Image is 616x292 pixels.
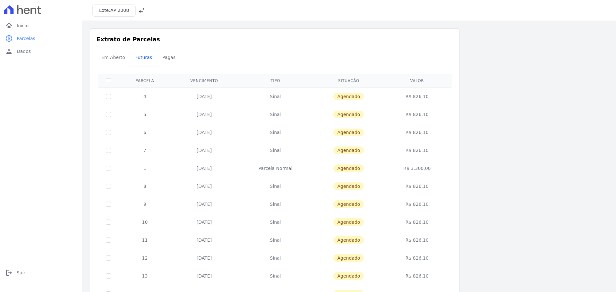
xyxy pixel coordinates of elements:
td: 11 [119,231,171,249]
td: [DATE] [171,213,237,231]
span: Agendado [333,146,364,154]
span: Agendado [333,254,364,262]
td: 10 [119,213,171,231]
td: R$ 826,10 [384,213,450,231]
td: R$ 826,10 [384,141,450,159]
h3: Extrato de Parcelas [97,35,453,44]
th: Tipo [237,74,313,87]
span: Início [17,22,29,29]
td: R$ 826,10 [384,249,450,267]
span: Agendado [333,272,364,280]
td: [DATE] [171,87,237,105]
span: Agendado [333,164,364,172]
th: Situação [313,74,384,87]
td: R$ 826,10 [384,123,450,141]
span: Agendado [333,182,364,190]
th: Vencimento [171,74,237,87]
td: [DATE] [171,123,237,141]
a: homeInício [3,19,80,32]
td: 12 [119,249,171,267]
span: Futuras [132,51,156,64]
td: [DATE] [171,177,237,195]
td: Sinal [237,177,313,195]
i: logout [5,269,13,277]
span: Em Aberto [98,51,129,64]
td: R$ 826,10 [384,231,450,249]
a: Futuras [130,50,157,66]
td: [DATE] [171,267,237,285]
a: logoutSair [3,266,80,279]
td: 4 [119,87,171,105]
td: [DATE] [171,231,237,249]
td: Sinal [237,105,313,123]
i: paid [5,35,13,42]
a: paidParcelas [3,32,80,45]
td: 1 [119,159,171,177]
th: Parcela [119,74,171,87]
td: 7 [119,141,171,159]
span: Agendado [333,218,364,226]
td: R$ 826,10 [384,105,450,123]
a: Pagas [157,50,181,66]
td: Sinal [237,267,313,285]
td: 5 [119,105,171,123]
td: 6 [119,123,171,141]
span: Pagas [158,51,179,64]
th: Valor [384,74,450,87]
td: Parcela Normal [237,159,313,177]
span: Dados [17,48,31,54]
td: 13 [119,267,171,285]
span: Agendado [333,200,364,208]
td: Sinal [237,249,313,267]
td: 8 [119,177,171,195]
td: R$ 826,10 [384,267,450,285]
td: 9 [119,195,171,213]
a: Em Aberto [96,50,130,66]
td: [DATE] [171,105,237,123]
span: Agendado [333,129,364,136]
td: R$ 826,10 [384,87,450,105]
a: personDados [3,45,80,58]
td: R$ 826,10 [384,195,450,213]
td: Sinal [237,231,313,249]
td: Sinal [237,123,313,141]
span: Parcelas [17,35,35,42]
span: Agendado [333,236,364,244]
td: [DATE] [171,249,237,267]
td: Sinal [237,195,313,213]
td: [DATE] [171,195,237,213]
span: AP 2008 [110,8,129,13]
i: home [5,22,13,29]
td: [DATE] [171,159,237,177]
td: Sinal [237,141,313,159]
i: person [5,47,13,55]
span: Sair [17,270,25,276]
h3: Lote: [99,7,129,14]
td: R$ 3.300,00 [384,159,450,177]
td: Sinal [237,213,313,231]
td: Sinal [237,87,313,105]
td: R$ 826,10 [384,177,450,195]
span: Agendado [333,93,364,100]
span: Agendado [333,111,364,118]
td: [DATE] [171,141,237,159]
